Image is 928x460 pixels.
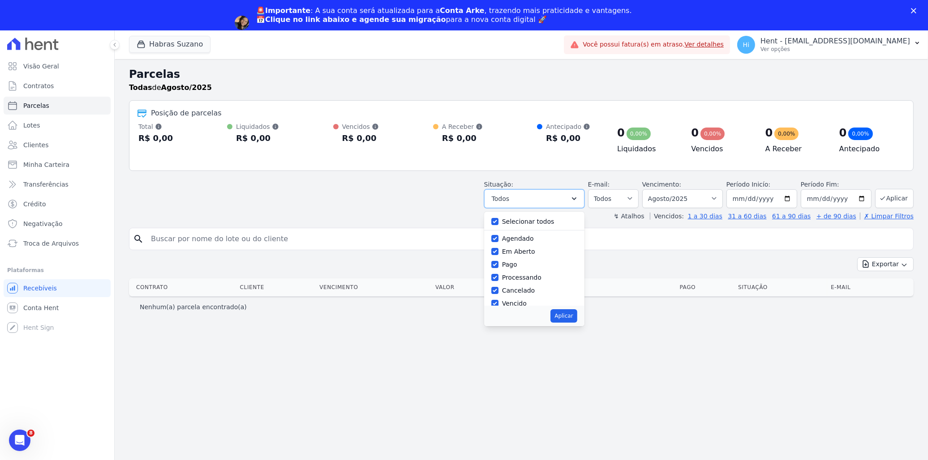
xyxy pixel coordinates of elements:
[765,144,825,154] h4: A Receber
[502,300,527,307] label: Vencido
[627,128,651,140] div: 0,00%
[839,126,847,140] div: 0
[498,278,676,296] th: Data de Pagamento
[760,37,910,46] p: Hent - [EMAIL_ADDRESS][DOMAIN_NAME]
[129,66,914,82] h2: Parcelas
[502,287,535,294] label: Cancelado
[4,215,111,233] a: Negativação
[236,278,316,296] th: Cliente
[235,16,249,30] img: Profile image for Adriane
[4,279,111,297] a: Recebíveis
[700,128,725,140] div: 0,00%
[140,302,247,311] p: Nenhum(a) parcela encontrado(a)
[502,274,541,281] label: Processando
[492,193,509,204] span: Todos
[550,309,577,323] button: Aplicar
[765,126,773,140] div: 0
[23,81,54,90] span: Contratos
[23,239,79,248] span: Troca de Arquivos
[316,278,432,296] th: Vencimento
[760,46,910,53] p: Ver opções
[23,62,59,71] span: Visão Geral
[583,40,724,49] span: Você possui fatura(s) em atraso.
[4,77,111,95] a: Contratos
[588,181,610,188] label: E-mail:
[4,116,111,134] a: Lotes
[743,42,749,48] span: Hi
[432,278,498,296] th: Valor
[911,8,920,13] div: Fechar
[484,189,584,208] button: Todos
[4,97,111,115] a: Parcelas
[342,122,379,131] div: Vencidos
[23,303,59,312] span: Conta Hent
[236,131,279,145] div: R$ 0,00
[23,160,69,169] span: Minha Carteira
[23,141,48,149] span: Clientes
[676,278,735,296] th: Pago
[138,131,173,145] div: R$ 0,00
[129,36,211,53] button: Habras Suzano
[342,131,379,145] div: R$ 0,00
[129,83,152,92] strong: Todas
[617,126,625,140] div: 0
[4,156,111,174] a: Minha Carteira
[4,57,111,75] a: Visão Geral
[691,144,751,154] h4: Vencidos
[726,181,770,188] label: Período Inicío:
[801,180,872,189] label: Período Fim:
[27,430,34,437] span: 8
[442,131,483,145] div: R$ 0,00
[617,144,677,154] h4: Liquidados
[4,234,111,252] a: Troca de Arquivos
[9,430,30,451] iframe: Intercom live chat
[502,235,534,242] label: Agendado
[4,299,111,317] a: Conta Hent
[129,82,212,93] p: de
[23,219,63,228] span: Negativação
[546,122,590,131] div: Antecipado
[839,144,899,154] h4: Antecipado
[4,136,111,154] a: Clientes
[23,121,40,130] span: Lotes
[4,175,111,193] a: Transferências
[7,265,107,276] div: Plataformas
[23,284,57,293] span: Recebíveis
[440,6,484,15] b: Conta Arke
[256,6,310,15] b: 🚨Importante
[442,122,483,131] div: A Receber
[650,213,684,220] label: Vencidos:
[129,278,236,296] th: Contrato
[772,213,811,220] a: 61 a 90 dias
[860,213,914,220] a: ✗ Limpar Filtros
[691,126,699,140] div: 0
[502,261,517,268] label: Pago
[138,122,173,131] div: Total
[684,41,724,48] a: Ver detalhes
[502,218,554,225] label: Selecionar todos
[642,181,681,188] label: Vencimento:
[256,6,632,24] div: : A sua conta será atualizada para a , trazendo mais praticidade e vantagens. 📅 para a nova conta...
[816,213,856,220] a: + de 90 dias
[484,181,513,188] label: Situação:
[23,200,46,209] span: Crédito
[857,257,914,271] button: Exportar
[133,234,144,244] i: search
[23,180,69,189] span: Transferências
[146,230,910,248] input: Buscar por nome do lote ou do cliente
[848,128,872,140] div: 0,00%
[265,15,446,24] b: Clique no link abaixo e agende sua migração
[502,248,535,255] label: Em Aberto
[151,108,222,119] div: Posição de parcelas
[735,278,827,296] th: Situação
[236,122,279,131] div: Liquidados
[23,101,49,110] span: Parcelas
[546,131,590,145] div: R$ 0,00
[730,32,928,57] button: Hi Hent - [EMAIL_ADDRESS][DOMAIN_NAME] Ver opções
[614,213,644,220] label: ↯ Atalhos
[728,213,766,220] a: 31 a 60 dias
[4,195,111,213] a: Crédito
[875,189,914,208] button: Aplicar
[688,213,722,220] a: 1 a 30 dias
[774,128,799,140] div: 0,00%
